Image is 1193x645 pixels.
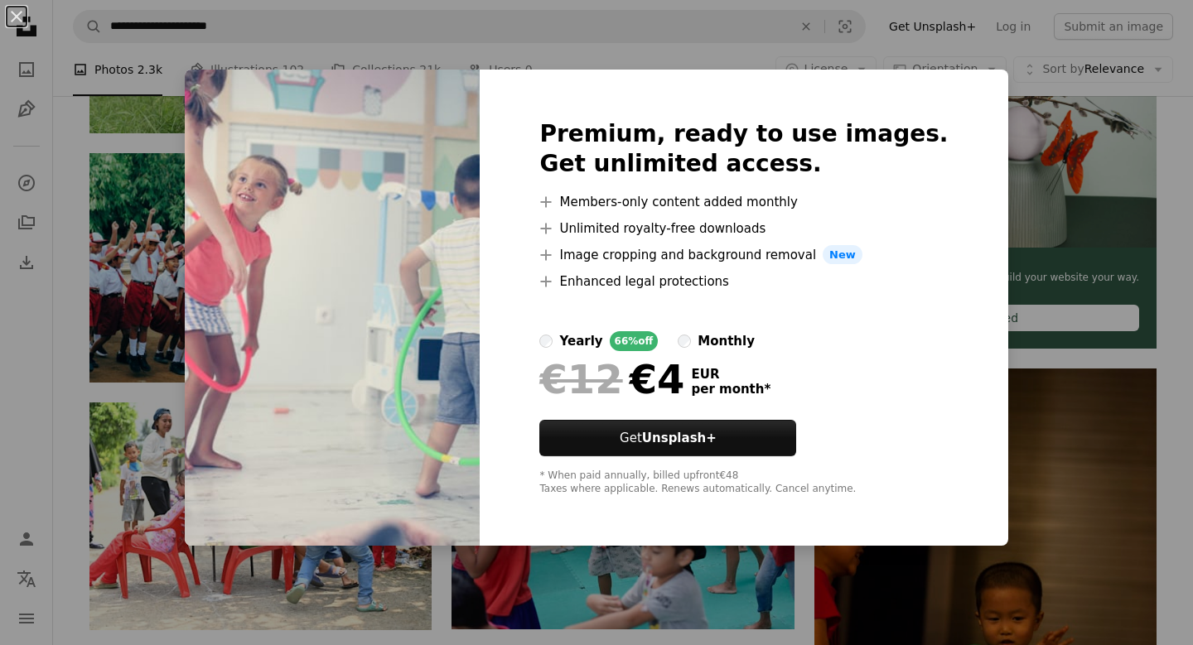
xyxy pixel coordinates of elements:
li: Unlimited royalty-free downloads [539,219,948,238]
input: yearly66%off [539,335,553,348]
input: monthly [678,335,691,348]
div: €4 [539,358,684,401]
div: monthly [698,331,755,351]
strong: Unsplash+ [642,431,717,445]
span: per month * [691,382,770,397]
li: Enhanced legal protections [539,272,948,291]
img: premium_photo-1661293845362-b575788e1490 [185,70,480,546]
span: New [823,245,862,265]
span: EUR [691,367,770,382]
button: GetUnsplash+ [539,420,796,456]
li: Image cropping and background removal [539,245,948,265]
li: Members-only content added monthly [539,192,948,212]
span: €12 [539,358,622,401]
div: * When paid annually, billed upfront €48 Taxes where applicable. Renews automatically. Cancel any... [539,469,948,496]
div: 66% off [610,331,659,351]
h2: Premium, ready to use images. Get unlimited access. [539,119,948,179]
div: yearly [559,331,602,351]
